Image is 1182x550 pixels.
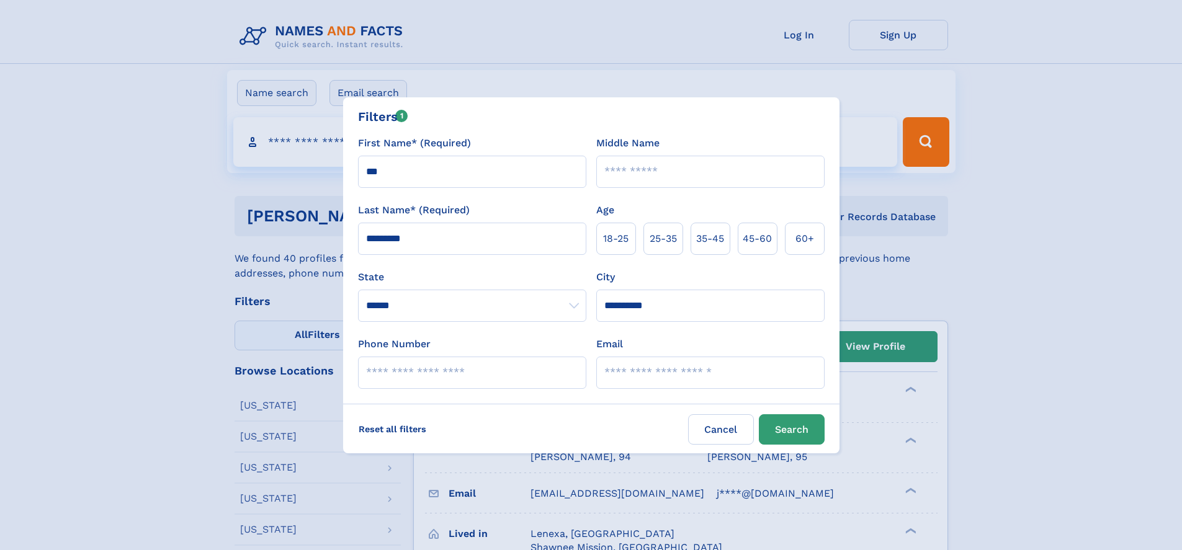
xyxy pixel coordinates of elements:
button: Search [759,414,825,445]
label: Phone Number [358,337,431,352]
span: 25‑35 [650,231,677,246]
label: Email [596,337,623,352]
span: 35‑45 [696,231,724,246]
span: 45‑60 [743,231,772,246]
label: Age [596,203,614,218]
span: 60+ [795,231,814,246]
label: Cancel [688,414,754,445]
label: Middle Name [596,136,660,151]
label: Reset all filters [351,414,434,444]
label: First Name* (Required) [358,136,471,151]
label: Last Name* (Required) [358,203,470,218]
span: 18‑25 [603,231,629,246]
label: State [358,270,586,285]
div: Filters [358,107,408,126]
label: City [596,270,615,285]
